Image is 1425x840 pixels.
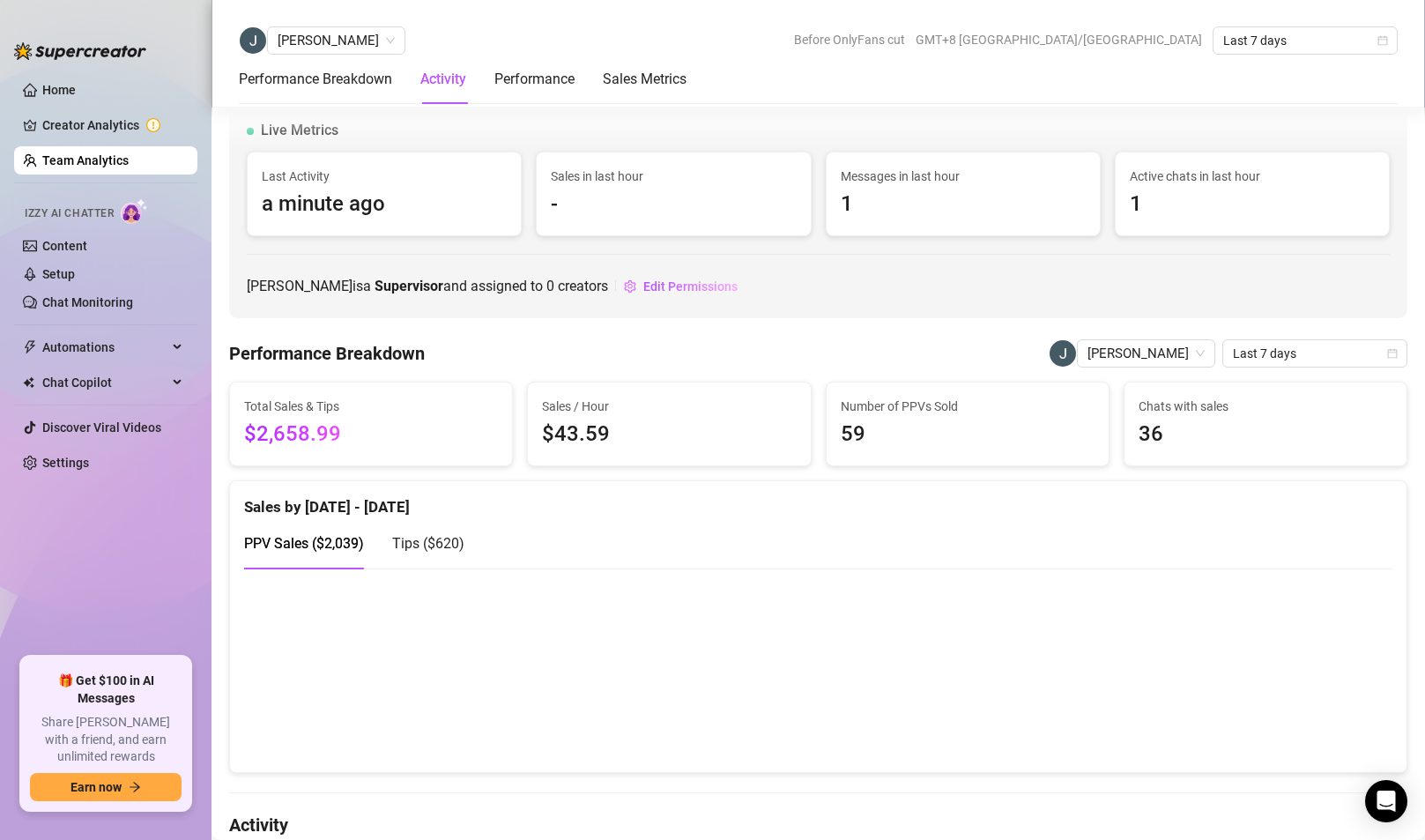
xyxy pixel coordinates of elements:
[1139,418,1392,451] span: 36
[244,481,1392,519] div: Sales by [DATE] - [DATE]
[1130,188,1375,221] span: 1
[239,69,392,90] div: Performance Breakdown
[42,295,133,309] a: Chat Monitoring
[42,368,167,397] span: Chat Copilot
[1387,348,1398,359] span: calendar
[542,418,796,451] span: $43.59
[30,673,182,707] span: 🎁 Get $100 in AI Messages
[42,239,87,253] a: Content
[261,120,338,141] span: Live Metrics
[1087,340,1205,367] span: Jeffery Bamba
[42,456,89,470] a: Settings
[14,42,146,60] img: logo-BBDzfeDw.svg
[247,275,608,297] span: [PERSON_NAME] is a and assigned to creators
[244,397,498,416] span: Total Sales & Tips
[392,535,464,552] span: Tips ( $620 )
[229,341,425,366] h4: Performance Breakdown
[23,376,34,389] img: Chat Copilot
[244,418,498,451] span: $2,658.99
[1139,397,1392,416] span: Chats with sales
[546,278,554,294] span: 0
[42,267,75,281] a: Setup
[42,333,167,361] span: Automations
[841,418,1095,451] span: 59
[23,340,37,354] span: thunderbolt
[1365,780,1407,822] div: Open Intercom Messenger
[551,188,796,221] span: -
[121,198,148,224] img: AI Chatter
[244,535,364,552] span: PPV Sales ( $2,039 )
[42,111,183,139] a: Creator Analytics exclamation-circle
[25,205,114,222] span: Izzy AI Chatter
[30,773,182,801] button: Earn nowarrow-right
[129,781,141,793] span: arrow-right
[42,153,129,167] a: Team Analytics
[1050,340,1076,367] img: Jeffery Bamba
[42,420,161,435] a: Discover Viral Videos
[1223,27,1387,54] span: Last 7 days
[624,280,636,293] span: setting
[1377,35,1388,46] span: calendar
[542,397,796,416] span: Sales / Hour
[71,780,122,794] span: Earn now
[42,83,76,97] a: Home
[30,714,182,766] span: Share [PERSON_NAME] with a friend, and earn unlimited rewards
[262,167,507,186] span: Last Activity
[551,167,796,186] span: Sales in last hour
[841,397,1095,416] span: Number of PPVs Sold
[262,188,507,221] span: a minute ago
[643,279,738,294] span: Edit Permissions
[229,813,1407,837] h4: Activity
[420,69,466,90] div: Activity
[916,26,1202,53] span: GMT+8 [GEOGRAPHIC_DATA]/[GEOGRAPHIC_DATA]
[1130,167,1375,186] span: Active chats in last hour
[603,69,687,90] div: Sales Metrics
[278,27,395,54] span: Jeffery Bamba
[240,27,266,54] img: Jeffery Bamba
[794,26,905,53] span: Before OnlyFans cut
[841,188,1086,221] span: 1
[375,278,443,294] b: Supervisor
[841,167,1086,186] span: Messages in last hour
[623,272,738,301] button: Edit Permissions
[494,69,575,90] div: Performance
[1233,340,1397,367] span: Last 7 days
